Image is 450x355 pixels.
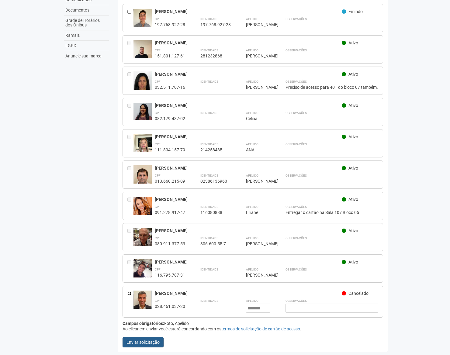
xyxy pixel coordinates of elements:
img: user.jpg [133,165,152,190]
div: [PERSON_NAME] [155,165,342,171]
strong: Identidade [200,17,218,21]
div: [PERSON_NAME] [246,241,270,246]
strong: Identidade [200,80,218,83]
div: Celina [246,116,270,121]
strong: Observações [286,299,307,302]
strong: CPF [155,299,161,302]
strong: CPF [155,268,161,271]
strong: CPF [155,17,161,21]
strong: CPF [155,49,161,52]
strong: Identidade [200,143,218,146]
strong: Apelido [246,205,258,209]
strong: Identidade [200,268,218,271]
strong: CPF [155,111,161,115]
div: 111.804.157-79 [155,147,185,153]
div: 116080888 [200,210,231,215]
span: Ativo [348,260,358,264]
span: Ativo [348,166,358,171]
img: user.jpg [133,9,152,33]
div: Liliane [246,210,270,215]
strong: Identidade [200,236,218,240]
strong: Apelido [246,236,258,240]
div: Foto, Apelido [123,321,383,326]
span: Ativo [348,228,358,233]
div: Entre em contato com a Aministração para solicitar o cancelamento ou 2a via [127,228,133,246]
strong: CPF [155,174,161,177]
strong: CPF [155,143,161,146]
a: Grade de Horários dos Ônibus [64,16,109,30]
span: Ativo [348,197,358,202]
div: 028.461.037-20 [155,304,185,309]
div: 013.660.215-09 [155,178,185,184]
div: 02386136960 [200,178,231,184]
div: [PERSON_NAME] [155,134,342,140]
div: [PERSON_NAME] [155,228,342,233]
img: user.jpg [133,103,152,120]
strong: Identidade [200,111,218,115]
div: 281232868 [200,53,231,59]
img: user.jpg [133,134,152,158]
div: 806.600.55-7 [200,241,231,246]
strong: Observações [286,143,307,146]
button: Enviar solicitação [123,337,164,347]
strong: Identidade [200,49,218,52]
span: Ativo [348,72,358,77]
strong: CPF [155,80,161,83]
div: [PERSON_NAME] [155,259,342,265]
div: 151.801.127-61 [155,53,185,59]
strong: Apelido [246,80,258,83]
strong: Apelido [246,17,258,21]
div: [PERSON_NAME] [155,291,342,296]
strong: CPF [155,236,161,240]
div: Entregar o cartão na Sala 107 Bloco 05 [286,210,378,215]
span: Cancelado [348,291,369,296]
div: Entre em contato com a Aministração para solicitar o cancelamento ou 2a via [127,197,133,215]
div: Preciso de acesso para 401 do bloco 07 também. [286,84,378,90]
img: user.jpg [133,291,152,314]
div: 197.768.927-28 [200,22,231,27]
strong: Observações [286,17,307,21]
strong: CPF [155,205,161,209]
div: Entre em contato com a Aministração para solicitar o cancelamento ou 2a via [127,259,133,278]
div: Entre em contato com a Aministração para solicitar o cancelamento ou 2a via [127,134,133,153]
div: 116.795.787-31 [155,272,185,278]
a: LGPD [64,41,109,51]
div: Entre em contato com a Aministração para solicitar o cancelamento ou 2a via [127,165,133,184]
a: Anuncie sua marca [64,51,109,61]
strong: Observações [286,236,307,240]
div: 082.179.437-02 [155,116,185,121]
img: user.jpg [133,71,152,95]
div: [PERSON_NAME] [155,103,342,108]
span: Emitido [348,9,363,14]
div: [PERSON_NAME] [155,197,342,202]
span: Ativo [348,40,358,45]
div: 197.768.927-28 [155,22,185,27]
div: 032.511.707-16 [155,84,185,90]
strong: Apelido [246,49,258,52]
strong: Identidade [200,205,218,209]
strong: Observações [286,80,307,83]
strong: Apelido [246,268,258,271]
strong: Identidade [200,174,218,177]
div: [PERSON_NAME] [246,178,270,184]
div: [PERSON_NAME] [155,71,342,77]
strong: Campos obrigatórios: [123,321,164,326]
strong: Observações [286,268,307,271]
span: Ativo [348,103,358,108]
img: user.jpg [133,197,152,219]
strong: Identidade [200,299,218,302]
strong: Observações [286,49,307,52]
img: user.jpg [133,228,152,246]
div: ANA [246,147,270,153]
strong: Apelido [246,111,258,115]
div: 214258485 [200,147,231,153]
div: Entre em contato com a Aministração para solicitar o cancelamento ou 2a via [127,71,133,90]
span: Ativo [348,134,358,139]
div: 080.911.377-53 [155,241,185,246]
strong: Apelido [246,143,258,146]
strong: Observações [286,205,307,209]
strong: Observações [286,174,307,177]
div: [PERSON_NAME] [246,22,270,27]
div: [PERSON_NAME] [246,272,270,278]
a: Documentos [64,5,109,16]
